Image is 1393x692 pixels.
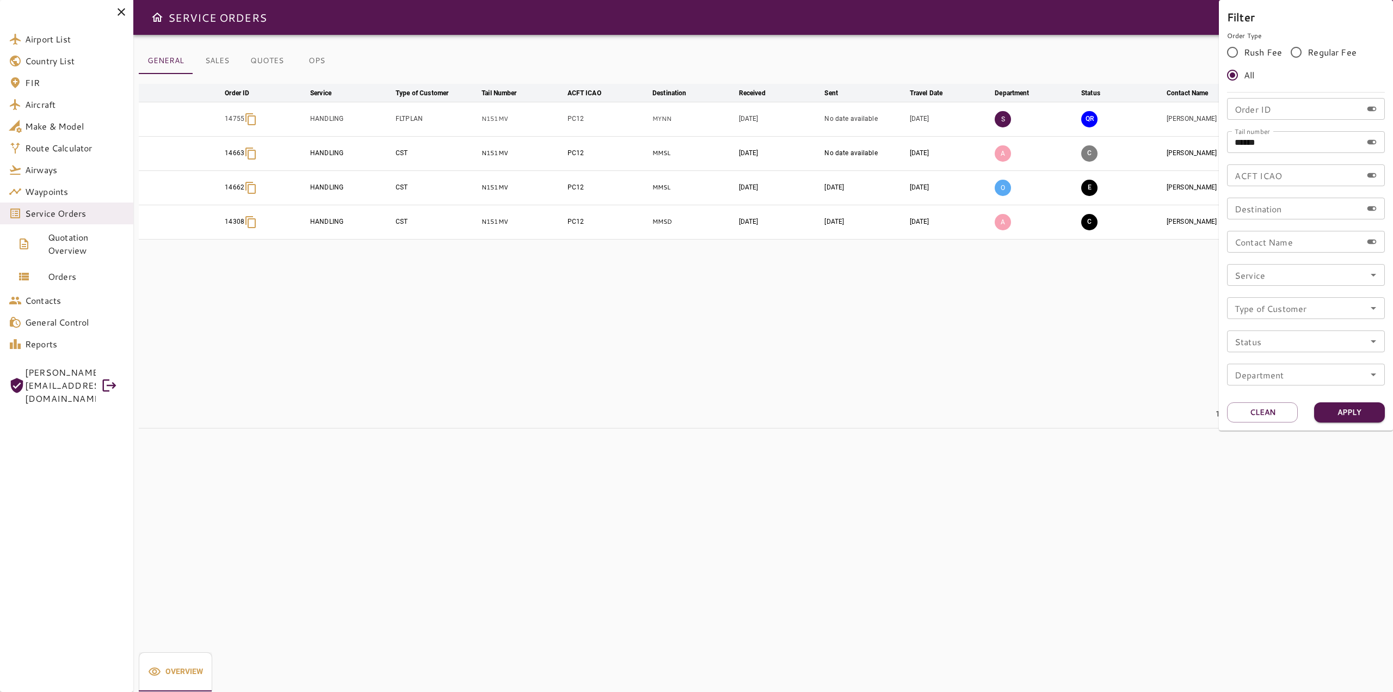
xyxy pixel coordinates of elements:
label: Tail number [1235,126,1270,136]
button: Clean [1227,402,1298,422]
button: Apply [1314,402,1385,422]
div: rushFeeOrder [1227,41,1385,87]
p: Order Type [1227,31,1385,41]
span: All [1244,69,1254,82]
span: Regular Fee [1308,46,1357,59]
h6: Filter [1227,8,1385,26]
button: Open [1366,267,1381,283]
button: Open [1366,334,1381,349]
button: Open [1366,367,1381,382]
span: Rush Fee [1244,46,1282,59]
button: Open [1366,301,1381,316]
